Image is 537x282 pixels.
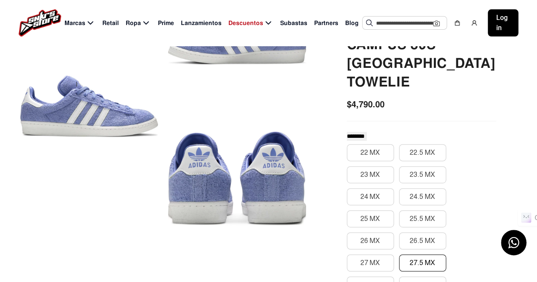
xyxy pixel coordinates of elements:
[345,19,359,28] span: Blog
[399,232,446,249] button: 26.5 MX
[181,19,222,28] span: Lanzamientos
[228,19,263,28] span: Descuentos
[314,19,338,28] span: Partners
[126,19,141,28] span: Ropa
[399,188,446,205] button: 24.5 MX
[454,20,461,26] img: shopping
[496,13,510,33] span: Log in
[158,19,174,28] span: Prime
[347,144,394,161] button: 22 MX
[347,98,385,111] span: $4,790.00
[433,20,440,27] img: Cámara
[65,19,85,28] span: Marcas
[347,17,496,92] h2: Tenis Adidas Campus 80s [GEOGRAPHIC_DATA] Towelie
[280,19,307,28] span: Subastas
[347,254,394,271] button: 27 MX
[102,19,119,28] span: Retail
[399,166,446,183] button: 23.5 MX
[471,20,478,26] img: user
[347,232,394,249] button: 26 MX
[399,210,446,227] button: 25.5 MX
[399,144,446,161] button: 22.5 MX
[347,166,394,183] button: 23 MX
[347,188,394,205] button: 24 MX
[347,210,394,227] button: 25 MX
[366,20,373,26] img: Buscar
[399,254,446,271] button: 27.5 MX
[19,9,61,36] img: logo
